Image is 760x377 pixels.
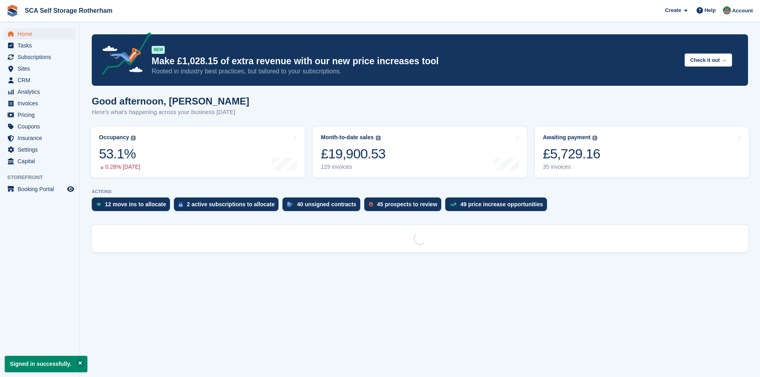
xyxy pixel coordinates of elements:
[6,5,18,17] img: stora-icon-8386f47178a22dfd0bd8f6a31ec36ba5ce8667c1dd55bd0f319d3a0aa187defe.svg
[152,55,678,67] p: Make £1,028.15 of extra revenue with our new price increases tool
[543,134,591,141] div: Awaiting payment
[313,127,527,178] a: Month-to-date sales £19,900.53 129 invoices
[18,109,65,120] span: Pricing
[7,174,79,182] span: Storefront
[97,202,101,207] img: move_ins_to_allocate_icon-fdf77a2bb77ea45bf5b3d319d69a93e2d87916cf1d5bf7949dd705db3b84f3ca.svg
[4,132,75,144] a: menu
[321,146,385,162] div: £19,900.53
[543,164,600,170] div: 35 invoices
[4,51,75,63] a: menu
[18,184,65,195] span: Booking Portal
[91,127,305,178] a: Occupancy 53.1% 0.28% [DATE]
[282,197,364,215] a: 40 unsigned contracts
[4,40,75,51] a: menu
[92,108,249,117] p: Here's what's happening across your business [DATE]
[95,32,151,78] img: price-adjustments-announcement-icon-8257ccfd72463d97f412b2fc003d46551f7dbcb40ab6d574587a9cd5c0d94...
[174,197,282,215] a: 2 active subscriptions to allocate
[297,201,356,207] div: 40 unsigned contracts
[66,184,75,194] a: Preview store
[376,136,381,140] img: icon-info-grey-7440780725fd019a000dd9b08b2336e03edf1995a4989e88bcd33f0948082b44.svg
[18,75,65,86] span: CRM
[4,144,75,155] a: menu
[4,109,75,120] a: menu
[450,203,456,206] img: price_increase_opportunities-93ffe204e8149a01c8c9dc8f82e8f89637d9d84a8eef4429ea346261dce0b2c0.svg
[92,189,748,194] p: ACTIONS
[4,98,75,109] a: menu
[18,63,65,74] span: Sites
[543,146,600,162] div: £5,729.16
[4,28,75,39] a: menu
[5,356,87,372] p: Signed in successfully.
[665,6,681,14] span: Create
[4,86,75,97] a: menu
[131,136,136,140] img: icon-info-grey-7440780725fd019a000dd9b08b2336e03edf1995a4989e88bcd33f0948082b44.svg
[18,86,65,97] span: Analytics
[152,46,165,54] div: NEW
[18,121,65,132] span: Coupons
[99,134,129,141] div: Occupancy
[377,201,437,207] div: 45 prospects to review
[705,6,716,14] span: Help
[364,197,445,215] a: 45 prospects to review
[732,7,753,15] span: Account
[22,4,116,17] a: SCA Self Storage Rotherham
[4,63,75,74] a: menu
[18,144,65,155] span: Settings
[179,202,183,207] img: active_subscription_to_allocate_icon-d502201f5373d7db506a760aba3b589e785aa758c864c3986d89f69b8ff3...
[685,53,732,67] button: Check it out →
[4,184,75,195] a: menu
[18,98,65,109] span: Invoices
[535,127,749,178] a: Awaiting payment £5,729.16 35 invoices
[4,156,75,167] a: menu
[592,136,597,140] img: icon-info-grey-7440780725fd019a000dd9b08b2336e03edf1995a4989e88bcd33f0948082b44.svg
[99,146,140,162] div: 53.1%
[18,28,65,39] span: Home
[18,51,65,63] span: Subscriptions
[723,6,731,14] img: Sarah Race
[287,202,293,207] img: contract_signature_icon-13c848040528278c33f63329250d36e43548de30e8caae1d1a13099fd9432cc5.svg
[321,134,373,141] div: Month-to-date sales
[18,40,65,51] span: Tasks
[460,201,543,207] div: 49 price increase opportunities
[369,202,373,207] img: prospect-51fa495bee0391a8d652442698ab0144808aea92771e9ea1ae160a38d050c398.svg
[152,67,678,76] p: Rooted in industry best practices, but tailored to your subscriptions.
[321,164,385,170] div: 129 invoices
[105,201,166,207] div: 12 move ins to allocate
[4,121,75,132] a: menu
[187,201,274,207] div: 2 active subscriptions to allocate
[92,96,249,107] h1: Good afternoon, [PERSON_NAME]
[18,156,65,167] span: Capital
[99,164,140,170] div: 0.28% [DATE]
[445,197,551,215] a: 49 price increase opportunities
[92,197,174,215] a: 12 move ins to allocate
[18,132,65,144] span: Insurance
[4,75,75,86] a: menu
